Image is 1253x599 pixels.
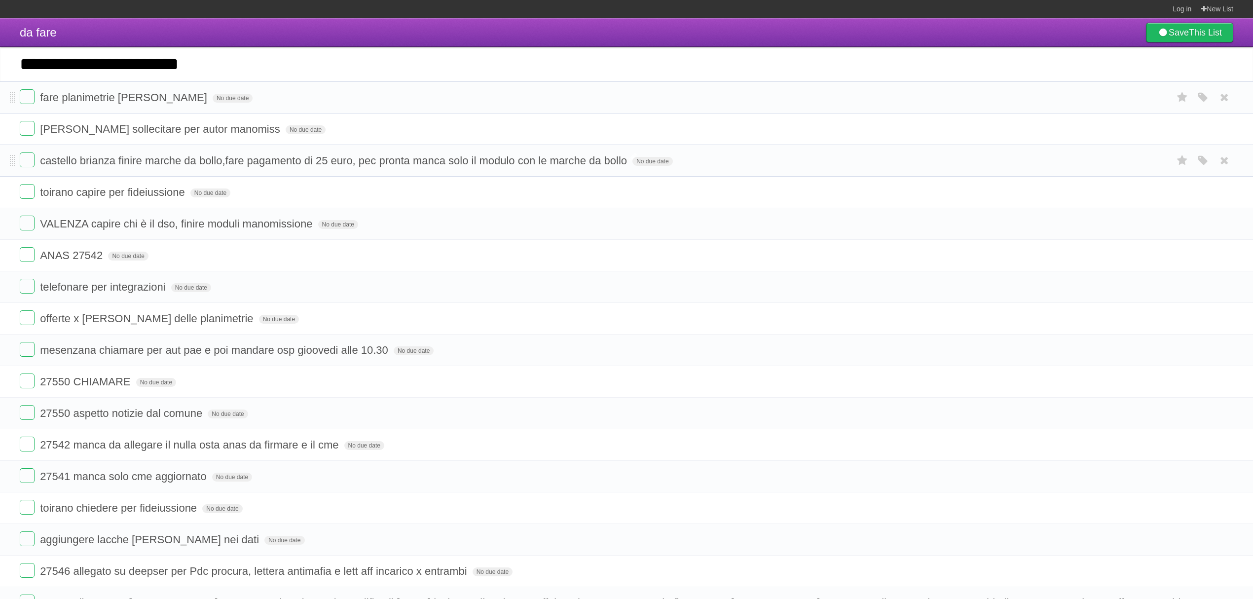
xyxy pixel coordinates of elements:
[344,441,384,450] span: No due date
[202,504,242,513] span: No due date
[20,374,35,388] label: Done
[171,283,211,292] span: No due date
[40,375,133,388] span: 27550 CHIAMARE
[20,89,35,104] label: Done
[40,502,199,514] span: toirano chiedere per fideiussione
[1146,23,1233,42] a: SaveThis List
[190,188,230,197] span: No due date
[1189,28,1222,37] b: This List
[20,342,35,357] label: Done
[40,470,209,483] span: 27541 manca solo cme aggiornato
[20,405,35,420] label: Done
[20,279,35,294] label: Done
[40,91,210,104] span: fare planimetrie [PERSON_NAME]
[632,157,672,166] span: No due date
[20,121,35,136] label: Done
[20,152,35,167] label: Done
[40,218,315,230] span: VALENZA capire chi è il dso, finire moduli manomissione
[40,312,256,325] span: offerte x [PERSON_NAME] delle planimetrie
[40,123,283,135] span: [PERSON_NAME] sollecitare per autor manomiss
[20,468,35,483] label: Done
[1173,89,1192,106] label: Star task
[40,533,261,546] span: aggiungere lacche [PERSON_NAME] nei dati
[40,249,105,262] span: ANAS 27542
[40,565,469,577] span: 27546 allegato su deepser per Pdc procura, lettera antimafia e lett aff incarico x entrambi
[40,186,187,198] span: toirano capire per fideiussione
[20,184,35,199] label: Done
[40,154,629,167] span: castello brianza finire marche da bollo,fare pagamento di 25 euro, pec pronta manca solo il modul...
[318,220,358,229] span: No due date
[212,473,252,482] span: No due date
[264,536,304,545] span: No due date
[20,247,35,262] label: Done
[213,94,253,103] span: No due date
[20,26,57,39] span: da fare
[40,439,341,451] span: 27542 manca da allegare il nulla osta anas da firmare e il cme
[20,216,35,230] label: Done
[208,410,248,418] span: No due date
[136,378,176,387] span: No due date
[473,567,513,576] span: No due date
[40,344,391,356] span: mesenzana chiamare per aut pae e poi mandare osp gioovedi alle 10.30
[20,563,35,578] label: Done
[394,346,434,355] span: No due date
[259,315,299,324] span: No due date
[20,437,35,451] label: Done
[286,125,326,134] span: No due date
[20,500,35,515] label: Done
[40,281,168,293] span: telefonare per integrazioni
[1173,152,1192,169] label: Star task
[20,310,35,325] label: Done
[108,252,148,261] span: No due date
[20,531,35,546] label: Done
[40,407,205,419] span: 27550 aspetto notizie dal comune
